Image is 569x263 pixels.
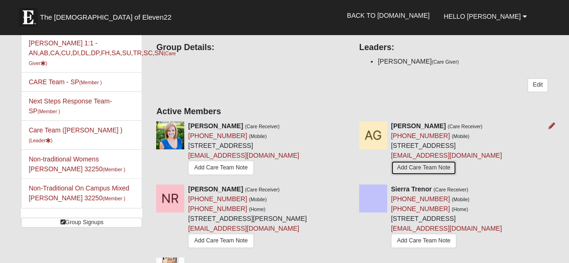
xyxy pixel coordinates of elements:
[444,13,521,20] span: Hello [PERSON_NAME]
[37,109,60,114] small: (Member )
[391,234,456,248] a: Add Care Team Note
[40,13,171,22] span: The [DEMOGRAPHIC_DATA] of Eleven22
[432,59,459,65] small: (Care Giver)
[29,78,101,86] a: CARE Team - SP(Member )
[452,197,469,202] small: (Mobile)
[29,126,122,144] a: Care Team ([PERSON_NAME] )(Leader)
[249,197,266,202] small: (Mobile)
[527,78,547,92] a: Edit
[378,57,548,66] li: [PERSON_NAME]
[14,3,201,27] a: The [DEMOGRAPHIC_DATA] of Eleven22
[452,133,469,139] small: (Mobile)
[79,80,101,85] small: (Member )
[188,122,243,130] strong: [PERSON_NAME]
[391,132,450,139] a: [PHONE_NUMBER]
[29,39,176,66] a: [PERSON_NAME] 1:1 - AN,AB,CA,CU,DI,DL,DP,FH,SA,SU,TR,SC,SN(Care Giver)
[188,121,299,177] div: [STREET_ADDRESS]
[245,124,280,129] small: (Care Receiver)
[29,155,125,173] a: Non-traditional Womens [PERSON_NAME] 32250(Member )
[29,97,112,115] a: Next Steps Response Team- SP(Member )
[391,225,502,232] a: [EMAIL_ADDRESS][DOMAIN_NAME]
[29,184,129,202] a: Non-Traditional On Campus Mixed [PERSON_NAME] 32250(Member )
[188,184,307,250] div: [STREET_ADDRESS][PERSON_NAME]
[188,234,253,248] a: Add Care Team Note
[156,43,345,53] h4: Group Details:
[188,152,299,159] a: [EMAIL_ADDRESS][DOMAIN_NAME]
[188,225,299,232] a: [EMAIL_ADDRESS][DOMAIN_NAME]
[391,122,446,130] strong: [PERSON_NAME]
[102,196,125,201] small: (Member )
[156,107,547,117] h4: Active Members
[188,161,253,175] a: Add Care Team Note
[29,138,52,143] small: (Leader )
[391,184,502,250] div: [STREET_ADDRESS]
[359,43,548,53] h4: Leaders:
[391,152,502,159] a: [EMAIL_ADDRESS][DOMAIN_NAME]
[19,8,37,27] img: Eleven22 logo
[245,187,280,192] small: (Care Receiver)
[391,205,450,212] a: [PHONE_NUMBER]
[249,206,265,212] small: (Home)
[391,195,450,203] a: [PHONE_NUMBER]
[188,185,243,193] strong: [PERSON_NAME]
[188,205,247,212] a: [PHONE_NUMBER]
[188,132,247,139] a: [PHONE_NUMBER]
[340,4,437,27] a: Back to [DOMAIN_NAME]
[391,161,456,175] a: Add Care Team Note
[447,124,482,129] small: (Care Receiver)
[391,121,502,177] div: [STREET_ADDRESS]
[433,187,468,192] small: (Care Receiver)
[452,206,468,212] small: (Home)
[391,185,432,193] strong: Sierra Trenor
[102,167,125,172] small: (Member )
[249,133,266,139] small: (Mobile)
[21,218,142,227] a: Group Signups
[188,195,247,203] a: [PHONE_NUMBER]
[437,5,534,28] a: Hello [PERSON_NAME]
